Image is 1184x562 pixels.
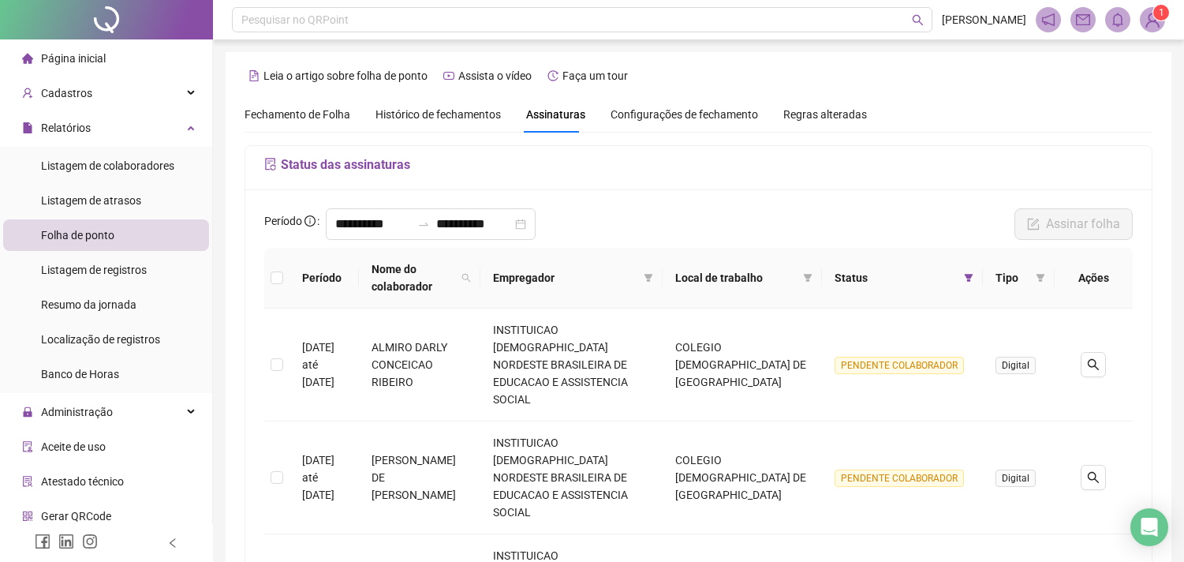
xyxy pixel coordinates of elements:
[22,476,33,487] span: solution
[493,269,637,287] span: Empregador
[803,273,812,283] span: filter
[480,421,663,534] td: INSTITUICAO [DEMOGRAPHIC_DATA] NORDESTE BRASILEIRA DE EDUCACAO E ASSISTENCIA SOCIAL
[1087,358,1100,371] span: search
[22,53,33,64] span: home
[1111,13,1125,27] span: bell
[641,266,656,290] span: filter
[22,407,33,418] span: lock
[835,470,964,487] span: PENDENTE COLABORADOR
[961,266,977,290] span: filter
[1159,7,1164,18] span: 1
[562,69,628,82] span: Faça um tour
[644,273,653,283] span: filter
[289,248,359,309] th: Período
[41,333,160,346] span: Localização de registros
[1033,266,1048,290] span: filter
[304,215,316,227] span: info-circle
[1014,208,1133,240] button: Assinar folha
[263,69,428,82] span: Leia o artigo sobre folha de ponto
[41,122,91,134] span: Relatórios
[835,269,958,287] span: Status
[443,70,454,81] span: youtube
[1041,13,1055,27] span: notification
[1087,471,1100,484] span: search
[41,440,106,453] span: Aceite de uso
[359,421,480,534] td: [PERSON_NAME] DE [PERSON_NAME]
[82,534,98,549] span: instagram
[526,109,585,120] span: Assinaturas
[167,538,178,549] span: left
[359,309,480,421] td: ALMIRO DARLY CONCEICAO RIBEIRO
[35,534,50,549] span: facebook
[458,69,532,82] span: Assista o vídeo
[461,273,471,283] span: search
[289,309,359,421] td: [DATE] até [DATE]
[800,266,816,290] span: filter
[783,109,867,120] span: Regras alteradas
[264,155,1133,174] h5: Status das assinaturas
[675,269,797,287] span: Local de trabalho
[663,421,822,534] td: COLEGIO [DEMOGRAPHIC_DATA] DE [GEOGRAPHIC_DATA]
[264,158,277,170] span: file-sync
[480,309,663,421] td: INSTITUICAO [DEMOGRAPHIC_DATA] NORDESTE BRASILEIRA DE EDUCACAO E ASSISTENCIA SOCIAL
[1076,13,1090,27] span: mail
[41,194,141,207] span: Listagem de atrasos
[417,218,430,230] span: swap-right
[458,257,474,298] span: search
[41,510,111,523] span: Gerar QRCode
[417,218,430,230] span: to
[22,511,33,522] span: qrcode
[245,108,350,121] span: Fechamento de Folha
[41,264,147,276] span: Listagem de registros
[663,309,822,421] td: COLEGIO [DEMOGRAPHIC_DATA] DE [GEOGRAPHIC_DATA]
[1130,508,1168,546] div: Open Intercom Messenger
[289,421,359,534] td: [DATE] até [DATE]
[942,11,1026,28] span: [PERSON_NAME]
[264,215,302,227] span: Período
[372,260,454,295] span: Nome do colaborador
[41,298,136,311] span: Resumo da jornada
[248,70,260,81] span: file-text
[41,52,106,65] span: Página inicial
[41,406,113,418] span: Administração
[41,368,119,380] span: Banco de Horas
[22,441,33,452] span: audit
[611,109,758,120] span: Configurações de fechamento
[995,269,1029,287] span: Tipo
[1153,5,1169,21] sup: Atualize o seu contato no menu Meus Dados
[912,14,924,26] span: search
[41,159,174,172] span: Listagem de colaboradores
[41,229,114,242] span: Folha de ponto
[995,357,1036,374] span: Digital
[375,108,501,121] span: Histórico de fechamentos
[1141,8,1164,32] img: 90545
[1036,273,1045,283] span: filter
[58,534,74,549] span: linkedin
[22,88,33,99] span: user-add
[22,122,33,133] span: file
[995,470,1036,487] span: Digital
[41,87,92,99] span: Cadastros
[1055,248,1133,309] th: Ações
[835,357,964,374] span: PENDENTE COLABORADOR
[547,70,558,81] span: history
[964,273,973,283] span: filter
[41,475,124,488] span: Atestado técnico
